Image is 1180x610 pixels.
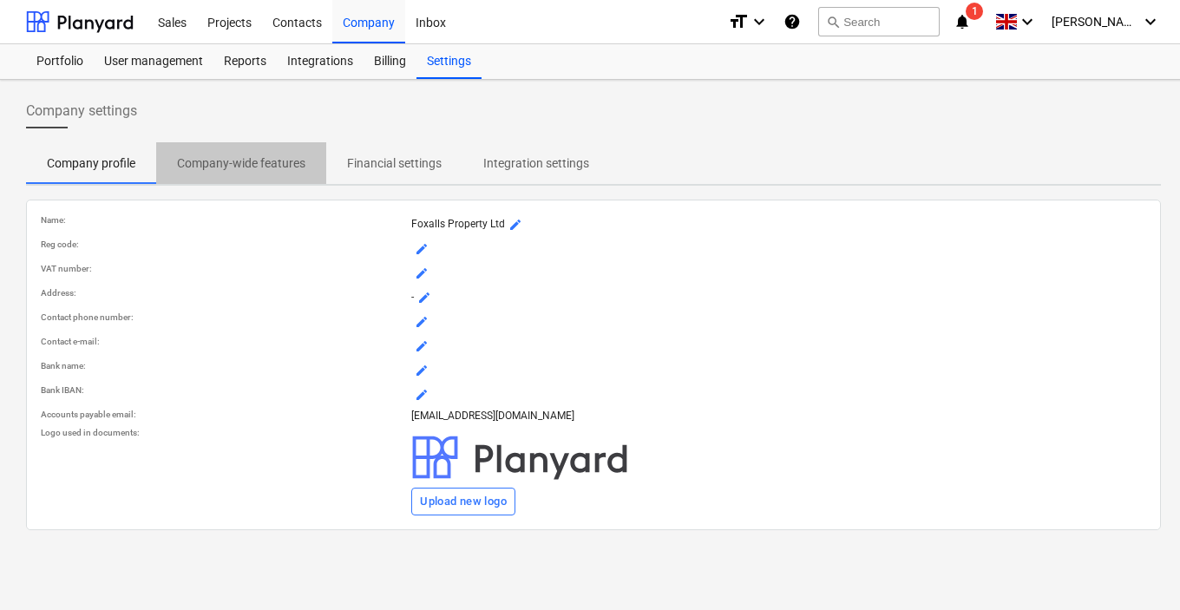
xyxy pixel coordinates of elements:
a: Reports [213,44,277,79]
span: mode_edit [415,364,429,377]
p: Bank name : [41,360,404,371]
span: mode_edit [415,242,429,256]
i: keyboard_arrow_down [1140,11,1161,32]
i: keyboard_arrow_down [1017,11,1038,32]
p: VAT number : [41,263,404,274]
i: format_size [728,11,749,32]
p: Reg code : [41,239,404,250]
div: Upload new logo [420,492,507,512]
p: Logo used in documents : [41,427,404,438]
span: mode_edit [415,266,429,280]
p: Name : [41,214,404,226]
p: Contact phone number : [41,312,404,323]
span: mode_edit [415,339,429,353]
p: Address : [41,287,404,298]
span: mode_edit [415,388,429,402]
a: Integrations [277,44,364,79]
p: - [411,287,1146,308]
p: Integration settings [483,154,589,173]
span: mode_edit [508,218,522,232]
p: Accounts payable email : [41,409,404,420]
a: Settings [416,44,482,79]
p: Company-wide features [177,154,305,173]
span: mode_edit [417,291,431,305]
p: Financial settings [347,154,442,173]
a: Portfolio [26,44,94,79]
p: Contact e-mail : [41,336,404,347]
button: Upload new logo [411,488,515,515]
a: Billing [364,44,416,79]
span: [PERSON_NAME] [1052,15,1138,29]
span: 1 [966,3,983,20]
span: search [826,15,840,29]
p: Company profile [47,154,135,173]
button: Search [818,7,940,36]
i: Knowledge base [783,11,801,32]
span: Company settings [26,101,137,121]
i: notifications [954,11,971,32]
iframe: Chat Widget [1093,527,1180,610]
a: User management [94,44,213,79]
i: keyboard_arrow_down [749,11,770,32]
span: mode_edit [415,315,429,329]
p: Bank IBAN : [41,384,404,396]
p: Foxalls Property Ltd [411,214,1146,235]
p: [EMAIL_ADDRESS][DOMAIN_NAME] [411,409,1146,423]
